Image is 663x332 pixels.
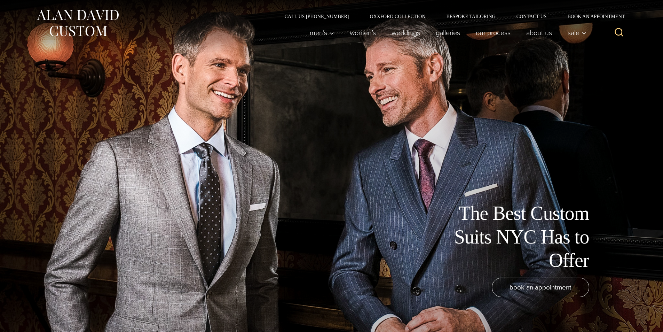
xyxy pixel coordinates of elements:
[611,24,628,41] button: View Search Form
[433,202,589,272] h1: The Best Custom Suits NYC Has to Offer
[557,14,627,19] a: Book an Appointment
[518,26,560,40] a: About Us
[468,26,518,40] a: Our Process
[506,14,557,19] a: Contact Us
[510,282,571,292] span: book an appointment
[359,14,436,19] a: Oxxford Collection
[384,26,428,40] a: weddings
[274,14,360,19] a: Call Us [PHONE_NUMBER]
[436,14,506,19] a: Bespoke Tailoring
[342,26,384,40] a: Women’s
[492,278,589,297] a: book an appointment
[310,29,334,36] span: Men’s
[302,26,590,40] nav: Primary Navigation
[274,14,628,19] nav: Secondary Navigation
[568,29,586,36] span: Sale
[36,8,119,39] img: Alan David Custom
[428,26,468,40] a: Galleries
